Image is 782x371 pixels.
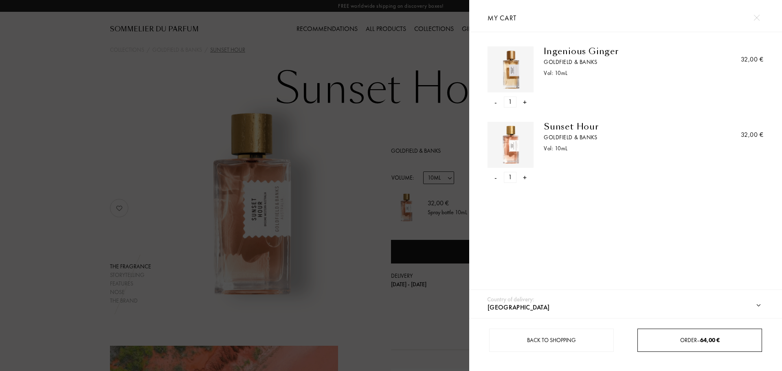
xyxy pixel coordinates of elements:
a: Ingenious Ginger [544,46,695,56]
div: - [494,172,497,183]
div: + [523,172,527,183]
span: Order – [680,336,720,344]
div: - [494,97,497,108]
div: Vol: 10 mL [544,69,695,77]
div: 1 [504,97,516,108]
img: 1R7YAZMJSX.png [490,124,532,166]
a: Goldfield & Banks [544,133,695,142]
div: Country of delivery: [487,295,534,304]
img: cross.svg [753,15,760,21]
span: My cart [488,13,516,22]
a: Sunset Hour [544,122,695,132]
div: 32,00 € [741,130,764,140]
div: Vol: 10 mL [544,144,695,153]
div: + [523,97,527,108]
span: 64,00 € [700,336,720,344]
img: AJ4FOHRHMK.png [490,48,532,90]
a: Goldfield & Banks [544,58,695,66]
div: 32,00 € [741,55,764,64]
div: Back to shopping [489,329,614,352]
div: 1 [504,172,516,183]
